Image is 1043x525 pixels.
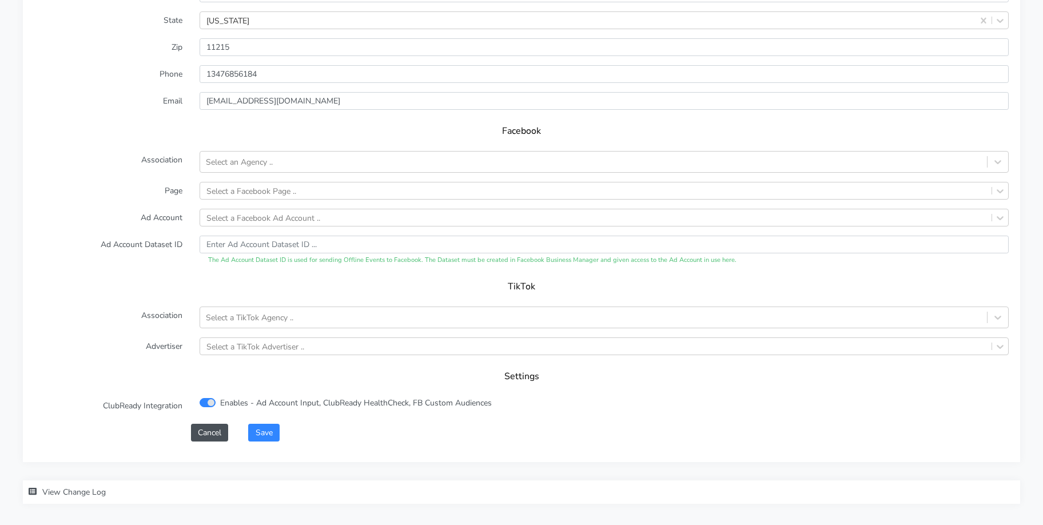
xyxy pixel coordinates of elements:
input: Enter Email ... [200,92,1009,110]
div: Select an Agency .. [206,156,273,168]
div: Select a TikTok Agency .. [206,312,293,324]
h5: Facebook [46,126,997,137]
input: Enter phone ... [200,65,1009,83]
button: Save [248,424,279,442]
label: Advertiser [26,337,191,355]
button: Cancel [191,424,228,442]
label: ClubReady Integration [26,397,191,415]
h5: Settings [46,371,997,382]
label: Ad Account [26,209,191,226]
label: Enables - Ad Account Input, ClubReady HealthCheck, FB Custom Audiences [220,397,492,409]
input: Enter Zip .. [200,38,1009,56]
label: Association [26,307,191,328]
label: Email [26,92,191,110]
div: The Ad Account Dataset ID is used for sending Offline Events to Facebook. The Dataset must be cre... [200,256,1009,265]
span: View Change Log [42,487,106,498]
h5: TikTok [46,281,997,292]
label: Ad Account Dataset ID [26,236,191,265]
label: State [26,11,191,29]
label: Association [26,151,191,173]
label: Page [26,182,191,200]
label: Phone [26,65,191,83]
label: Zip [26,38,191,56]
div: Select a Facebook Ad Account .. [206,212,320,224]
div: Select a TikTok Advertiser .. [206,340,304,352]
div: [US_STATE] [206,14,249,26]
input: Enter Ad Account Dataset ID ... [200,236,1009,253]
div: Select a Facebook Page .. [206,185,296,197]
